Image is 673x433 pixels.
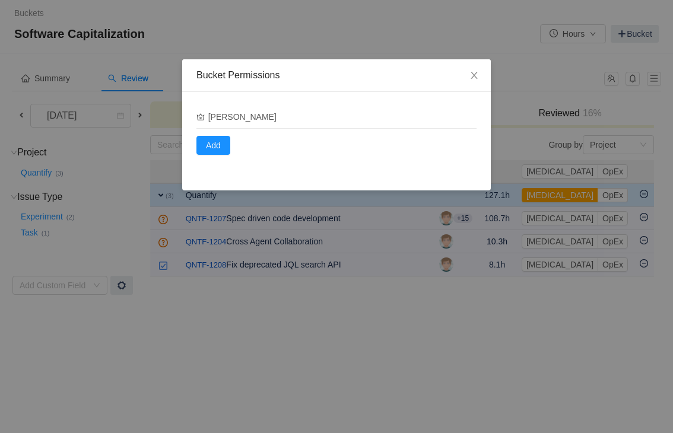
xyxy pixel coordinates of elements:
[196,113,205,121] i: icon: crown
[196,69,477,82] div: Bucket Permissions
[206,111,381,123] div: [PERSON_NAME]
[196,136,230,155] button: Add
[469,71,479,80] i: icon: close
[458,59,491,93] button: Close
